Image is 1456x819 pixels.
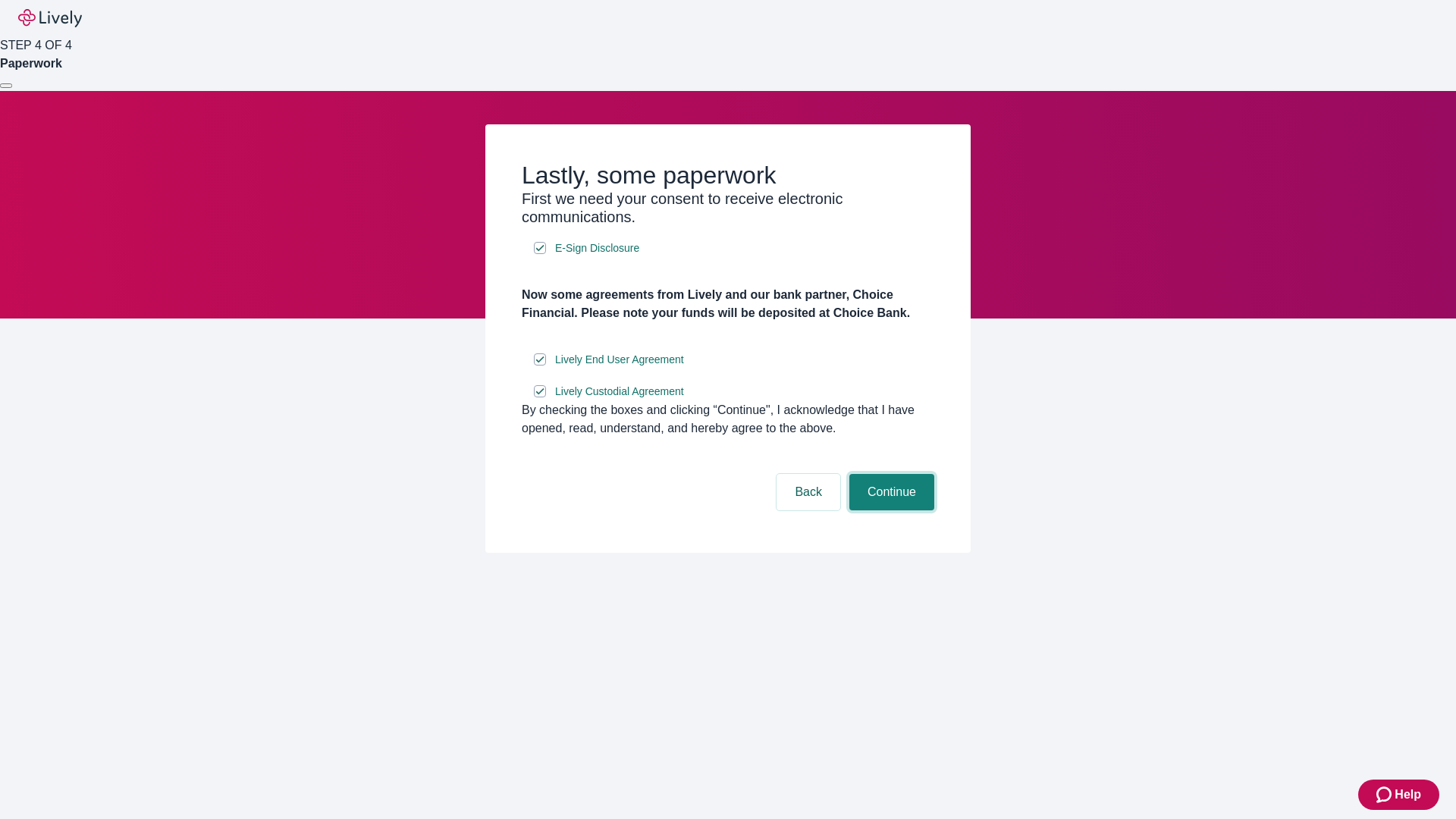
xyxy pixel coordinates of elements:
h4: Now some agreements from Lively and our bank partner, Choice Financial. Please note your funds wi... [522,286,934,322]
span: E-Sign Disclosure [555,240,639,256]
span: Lively Custodial Agreement [555,384,684,400]
div: By checking the boxes and clicking “Continue", I acknowledge that I have opened, read, understand... [522,401,934,438]
button: Continue [849,474,934,510]
span: Lively End User Agreement [555,352,684,368]
a: e-sign disclosure document [552,350,687,369]
img: Lively [18,9,82,27]
button: Back [777,474,840,510]
a: e-sign disclosure document [552,239,642,258]
span: Help [1395,786,1421,804]
svg: Zendesk support icon [1376,786,1395,804]
h3: First we need your consent to receive electronic communications. [522,190,934,226]
h2: Lastly, some paperwork [522,161,934,190]
a: e-sign disclosure document [552,382,687,401]
button: Zendesk support iconHelp [1358,780,1439,810]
